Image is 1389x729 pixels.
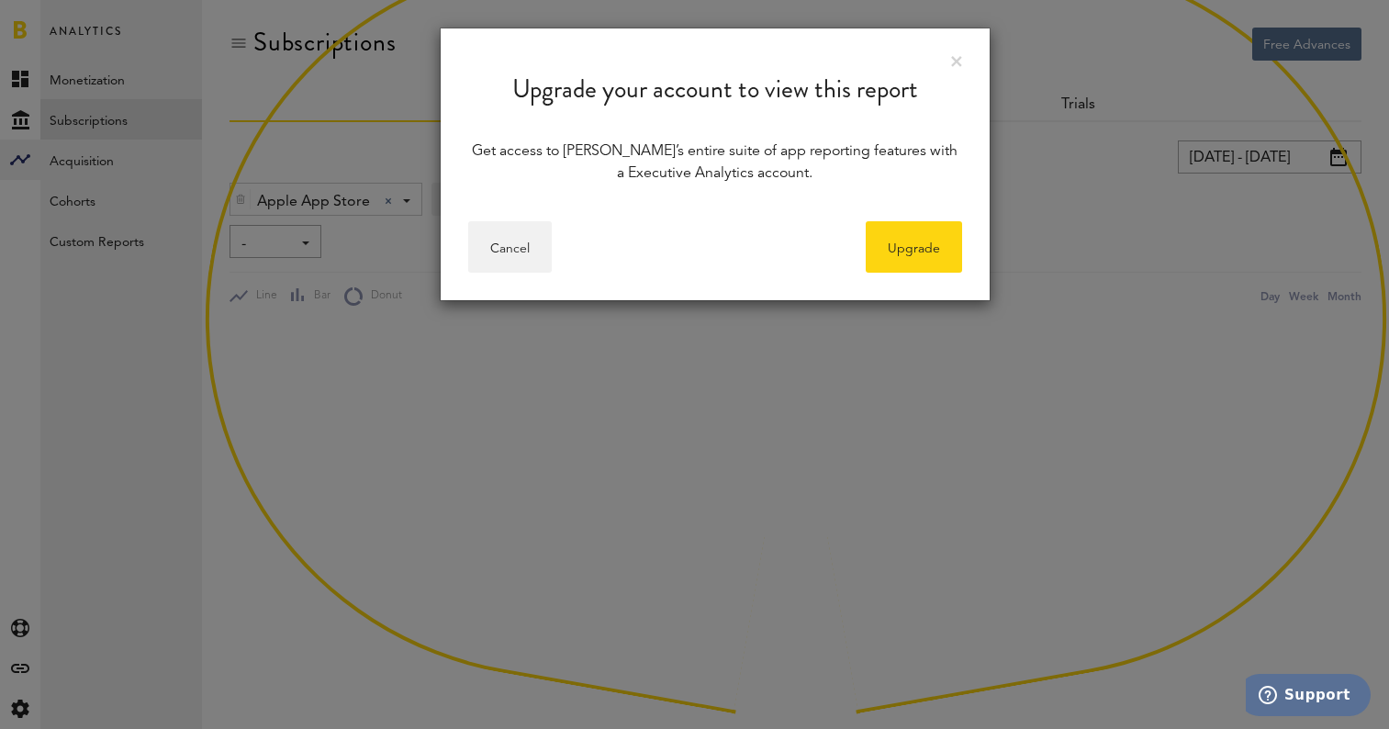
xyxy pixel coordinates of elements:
button: Cancel [468,221,552,273]
a: Upgrade [866,221,962,273]
div: Get access to [PERSON_NAME]’s entire suite of app reporting features with a Executive Analytics a... [468,140,962,185]
iframe: Opens a widget where you can find more information [1246,674,1371,720]
div: Upgrade your account to view this report [441,28,990,122]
